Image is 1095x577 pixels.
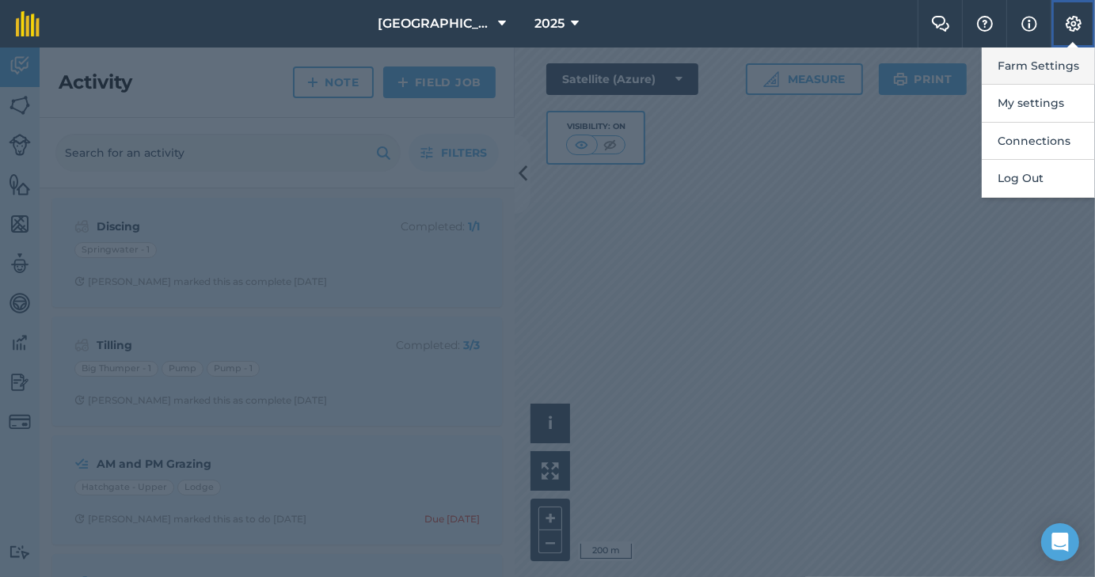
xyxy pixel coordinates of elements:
[1041,523,1079,561] div: Open Intercom Messenger
[982,123,1095,160] button: Connections
[931,16,950,32] img: Two speech bubbles overlapping with the left bubble in the forefront
[982,85,1095,122] button: My settings
[16,11,40,36] img: fieldmargin Logo
[378,14,492,33] span: [GEOGRAPHIC_DATA]
[534,14,565,33] span: 2025
[1021,14,1037,33] img: svg+xml;base64,PHN2ZyB4bWxucz0iaHR0cDovL3d3dy53My5vcmcvMjAwMC9zdmciIHdpZHRoPSIxNyIgaGVpZ2h0PSIxNy...
[975,16,994,32] img: A question mark icon
[1064,16,1083,32] img: A cog icon
[982,47,1095,85] button: Farm Settings
[982,160,1095,197] button: Log Out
